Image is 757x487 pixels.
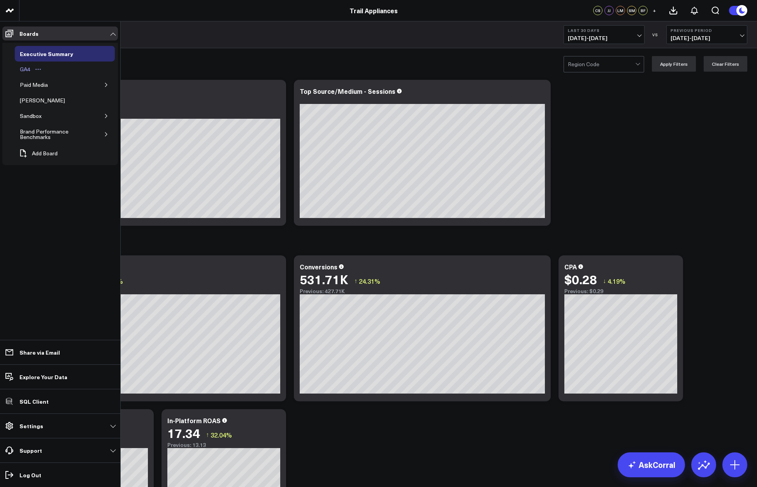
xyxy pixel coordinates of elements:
div: 17.34 [167,426,200,440]
div: Previous: 606.48K [35,113,280,119]
button: Open board menu [32,66,44,72]
a: Log Out [2,468,118,482]
button: Add Board [15,145,61,162]
div: Previous: $0.29 [564,288,677,294]
a: [PERSON_NAME]Open board menu [15,93,82,108]
div: Brand Performance Benchmarks [18,127,90,142]
span: + [653,8,656,13]
div: 531.71K [300,272,348,286]
b: Last 30 Days [568,28,640,33]
p: SQL Client [19,398,49,404]
div: Conversions [300,262,337,271]
a: SQL Client [2,394,118,408]
div: SM [627,6,636,15]
a: Brand Performance BenchmarksOpen board menu [15,124,102,145]
div: Paid Media [18,80,50,90]
a: Trail Appliances [350,6,398,15]
div: Executive Summary [18,49,75,58]
div: $0.28 [564,272,597,286]
div: BF [638,6,648,15]
span: [DATE] - [DATE] [671,35,743,41]
span: 32.04% [211,431,232,439]
button: + [650,6,659,15]
span: ↓ [603,276,606,286]
div: CPA [564,262,577,271]
div: Previous: 427.71K [300,288,545,294]
div: JJ [604,6,614,15]
a: GA4Open board menu [15,62,47,77]
button: Previous Period[DATE]-[DATE] [666,25,747,44]
span: ↑ [206,430,209,440]
p: Share via Email [19,349,60,355]
div: GA4 [18,65,32,74]
div: CS [593,6,602,15]
button: Last 30 Days[DATE]-[DATE] [564,25,645,44]
span: 24.31% [359,277,380,285]
span: [DATE] - [DATE] [568,35,640,41]
p: Explore Your Data [19,374,67,380]
span: 4.19% [608,277,625,285]
a: Executive SummaryOpen board menu [15,46,90,62]
div: Previous: 13.13 [167,442,280,448]
a: SandboxOpen board menu [15,108,58,124]
span: Add Board [32,150,58,156]
button: Clear Filters [704,56,747,72]
p: Support [19,447,42,454]
a: Paid MediaOpen board menu [15,77,65,93]
p: Log Out [19,472,41,478]
button: Apply Filters [652,56,696,72]
div: LM [616,6,625,15]
div: [PERSON_NAME] [18,96,67,105]
b: Previous Period [671,28,743,33]
div: Top Source/Medium - Sessions [300,87,395,95]
span: ↑ [354,276,357,286]
a: AskCorral [618,452,685,477]
p: Boards [19,30,39,37]
div: Sandbox [18,111,44,121]
div: VS [648,32,662,37]
div: In-Platform ROAS [167,416,221,425]
div: Previous: $123.69K [35,288,280,294]
p: Settings [19,423,43,429]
